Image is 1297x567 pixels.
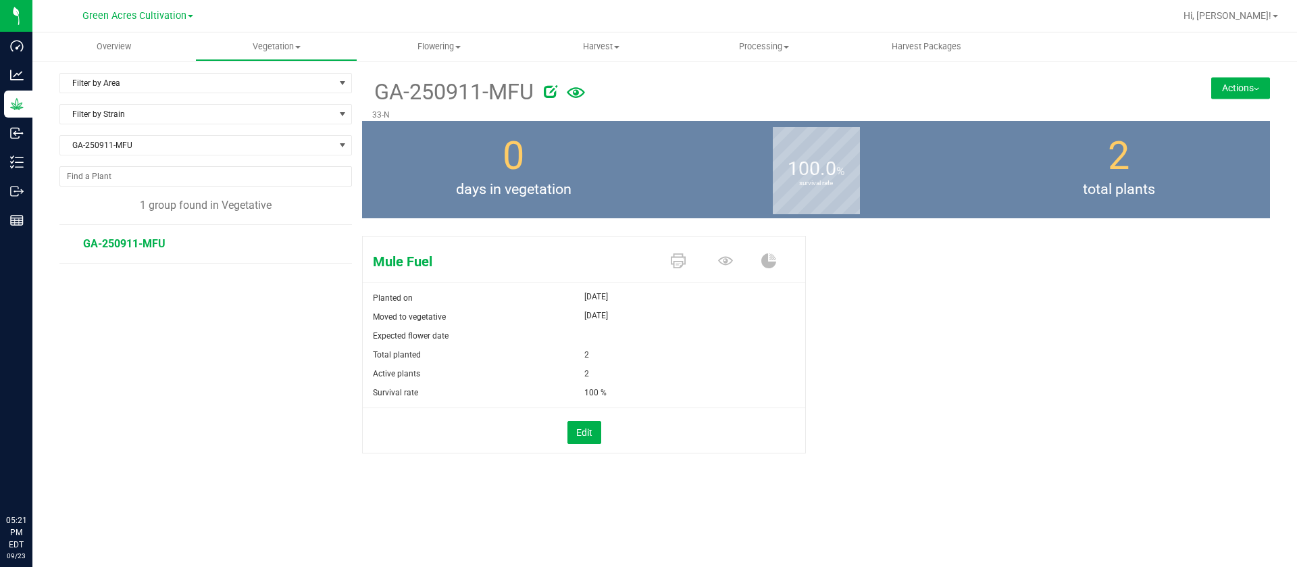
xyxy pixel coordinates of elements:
span: Moved to vegetative [373,312,446,322]
span: Harvest Packages [873,41,980,53]
span: Filter by Area [60,74,334,93]
button: Actions [1211,77,1270,99]
span: [DATE] [584,307,608,324]
span: Total planted [373,350,421,360]
span: 0 [503,133,524,178]
a: Flowering [357,32,520,61]
span: Flowering [358,41,519,53]
p: 05:21 PM EDT [6,514,26,551]
span: GA-250911-MFU [60,136,334,155]
span: Hi, [PERSON_NAME]! [1184,10,1271,21]
iframe: Resource center [14,459,54,499]
inline-svg: Reports [10,214,24,227]
span: Overview [78,41,149,53]
iframe: Resource center unread badge [40,457,56,473]
a: Harvest Packages [845,32,1008,61]
inline-svg: Grow [10,97,24,111]
a: Overview [32,32,195,61]
span: total plants [967,179,1270,201]
input: NO DATA FOUND [60,167,351,186]
span: Harvest [521,41,682,53]
span: days in vegetation [362,179,665,201]
span: Processing [684,41,845,53]
span: [DATE] [584,289,608,305]
span: GA-250911-MFU [83,237,166,250]
span: Planted on [373,293,413,303]
span: Survival rate [373,388,418,397]
inline-svg: Dashboard [10,39,24,53]
span: Expected flower date [373,331,449,341]
group-info-box: Survival rate [675,121,957,218]
a: Vegetation [195,32,358,61]
inline-svg: Analytics [10,68,24,82]
button: Edit [567,421,601,444]
span: select [334,74,351,93]
p: 33-N [372,109,1109,121]
inline-svg: Inventory [10,155,24,169]
span: Mule Fuel [363,251,657,272]
b: survival rate [773,123,860,244]
span: Filter by Strain [60,105,334,124]
span: 2 [584,364,589,383]
group-info-box: Days in vegetation [372,121,655,218]
a: Harvest [520,32,683,61]
inline-svg: Outbound [10,184,24,198]
span: Active plants [373,369,420,378]
span: GA-250911-MFU [372,76,534,109]
span: Green Acres Cultivation [82,10,186,22]
group-info-box: Total number of plants [977,121,1260,218]
inline-svg: Inbound [10,126,24,140]
span: 2 [1108,133,1129,178]
div: 1 group found in Vegetative [59,197,352,214]
p: 09/23 [6,551,26,561]
span: Vegetation [196,41,357,53]
span: 100 % [584,383,607,402]
a: Processing [683,32,846,61]
span: 2 [584,345,589,364]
